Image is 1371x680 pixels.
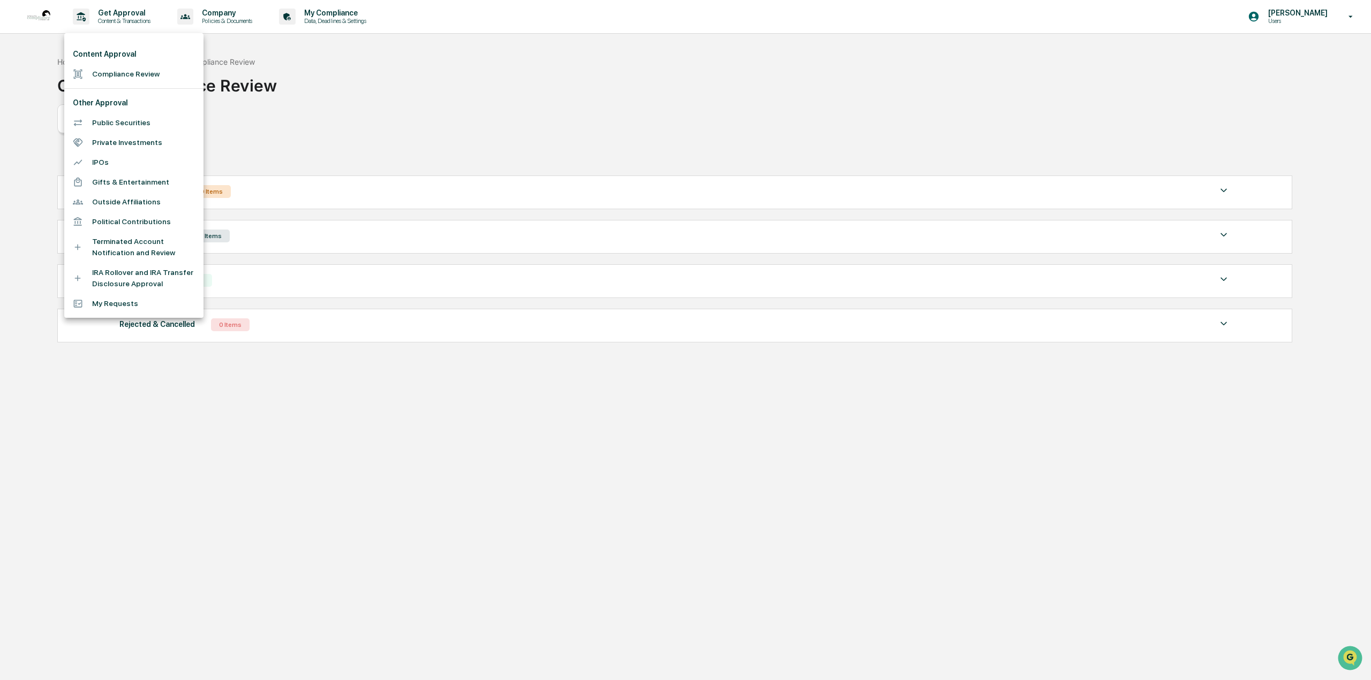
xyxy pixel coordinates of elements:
span: Data Lookup [21,155,67,166]
iframe: Open customer support [1337,645,1366,674]
div: We're available if you need us! [36,93,135,101]
div: 🗄️ [78,136,86,144]
a: 🗄️Attestations [73,131,137,150]
a: 🔎Data Lookup [6,151,72,170]
div: 🔎 [11,156,19,165]
a: 🖐️Preclearance [6,131,73,150]
li: Terminated Account Notification and Review [64,232,204,263]
li: Gifts & Entertainment [64,172,204,192]
button: Start new chat [182,85,195,98]
div: 🖐️ [11,136,19,144]
li: My Requests [64,294,204,314]
span: Attestations [88,135,133,146]
div: Start new chat [36,82,176,93]
img: 1746055101610-c473b297-6a78-478c-a979-82029cc54cd1 [11,82,30,101]
li: IRA Rollover and IRA Transfer Disclosure Approval [64,263,204,294]
li: Public Securities [64,113,204,133]
li: Other Approval [64,93,204,113]
span: Preclearance [21,135,69,146]
p: How can we help? [11,22,195,40]
a: Powered byPylon [76,181,130,189]
li: Content Approval [64,44,204,64]
li: Political Contributions [64,212,204,232]
li: Outside Affiliations [64,192,204,212]
li: Compliance Review [64,64,204,84]
span: Pylon [107,181,130,189]
li: IPOs [64,152,204,172]
li: Private Investments [64,133,204,152]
